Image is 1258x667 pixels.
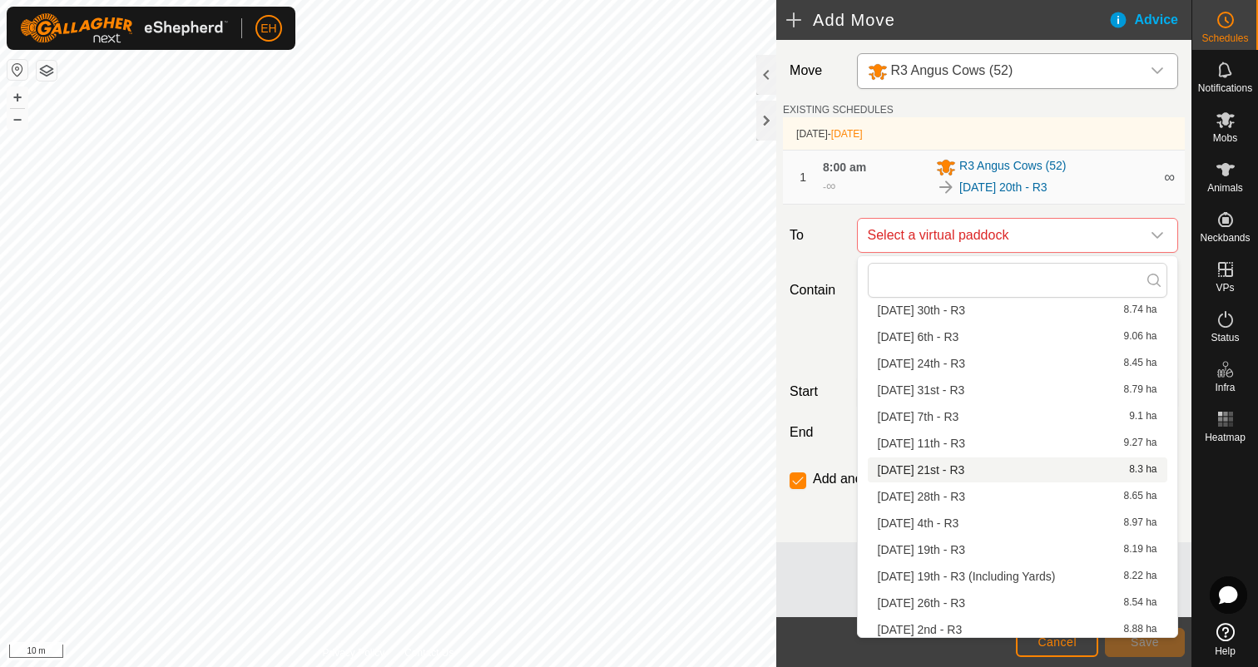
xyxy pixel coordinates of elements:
span: EH [260,20,276,37]
span: Cancel [1038,635,1077,649]
label: Add another scheduled move [813,472,986,486]
span: 8.3 ha [1129,464,1156,476]
h2: Add Move [786,10,1107,30]
span: 8.97 ha [1123,517,1156,529]
span: Mobs [1213,133,1237,143]
span: [DATE] 7th - R3 [878,411,959,422]
span: R3 Angus Cows [861,54,1141,88]
span: 9.06 ha [1123,331,1156,343]
span: 8.74 ha [1123,304,1156,316]
li: Sunday 31st - R3 [868,378,1167,403]
span: [DATE] [796,128,828,140]
a: Privacy Policy [322,645,384,660]
span: ∞ [826,179,835,193]
span: Schedules [1201,33,1248,43]
span: VPs [1216,283,1234,293]
span: [DATE] 19th - R3 [878,544,966,556]
div: dropdown trigger [1141,54,1174,88]
div: Advice [1108,10,1191,30]
span: R3 Angus Cows (52) [891,63,1013,77]
span: Select a virtual paddock [861,219,1141,252]
label: Contain [783,280,849,300]
li: Sunday 24th - R3 [868,351,1167,376]
span: Heatmap [1205,432,1246,442]
button: + [7,87,27,107]
li: Tuesday 2nd - R3 [868,617,1167,642]
span: 9.1 ha [1129,411,1156,422]
button: Reset Map [7,60,27,80]
div: dropdown trigger [1141,219,1174,252]
span: 8.79 ha [1123,384,1156,396]
span: [DATE] 28th - R3 [878,491,966,502]
span: [DATE] 19th - R3 (Including Yards) [878,571,1056,582]
span: [DATE] 11th - R3 [878,437,966,449]
span: 8.45 ha [1123,358,1156,369]
span: Neckbands [1200,233,1250,243]
label: EXISTING SCHEDULES [783,102,894,117]
span: 1 [800,170,806,184]
span: Save [1131,635,1159,649]
span: 8.54 ha [1123,597,1156,609]
li: Thursday 4th - R3 [868,511,1167,536]
span: [DATE] 26th - R3 [878,597,966,609]
a: [DATE] 20th - R3 [959,179,1048,196]
div: - [823,176,835,196]
li: Tuesday 19th - R3 [868,537,1167,562]
span: 8.65 ha [1123,491,1156,502]
label: To [783,218,849,253]
li: Saturday 30th - R3 [868,298,1167,323]
span: [DATE] 21st - R3 [878,464,965,476]
label: Start [783,382,849,402]
a: Help [1192,616,1258,663]
li: Thursday 28th - R3 [868,484,1167,509]
span: R3 Angus Cows (52) [959,157,1066,177]
li: Tuesday 26th - R3 [868,590,1167,615]
li: Sunday 7th - R3 [868,404,1167,429]
span: [DATE] [831,128,863,140]
button: Cancel [1016,628,1098,657]
span: Infra [1215,383,1235,393]
span: Notifications [1198,83,1252,93]
span: 8.22 ha [1123,571,1156,582]
span: [DATE] 31st - R3 [878,384,965,396]
button: Map Layers [37,61,57,81]
label: End [783,422,849,442]
span: [DATE] 2nd - R3 [878,624,963,635]
span: 8.88 ha [1123,624,1156,635]
span: 8:00 am [823,161,866,174]
img: To [936,177,956,197]
button: – [7,109,27,129]
li: Thursday 21st - R3 [868,457,1167,482]
button: Save [1105,628,1185,657]
span: Status [1211,333,1239,343]
span: Help [1215,646,1236,656]
span: - [828,128,863,140]
span: [DATE] 6th - R3 [878,331,959,343]
label: Move [783,53,849,89]
span: Animals [1207,183,1243,193]
span: ∞ [1164,169,1175,185]
li: Saturday 6th - R3 [868,324,1167,349]
img: Gallagher Logo [20,13,228,43]
span: [DATE] 30th - R3 [878,304,966,316]
li: Tuesday 19th - R3 (Including Yards) [868,564,1167,589]
span: [DATE] 4th - R3 [878,517,959,529]
a: Contact Us [404,645,453,660]
span: 8.19 ha [1123,544,1156,556]
span: [DATE] 24th - R3 [878,358,966,369]
li: Thursday 11th - R3 [868,431,1167,456]
span: 9.27 ha [1123,437,1156,449]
